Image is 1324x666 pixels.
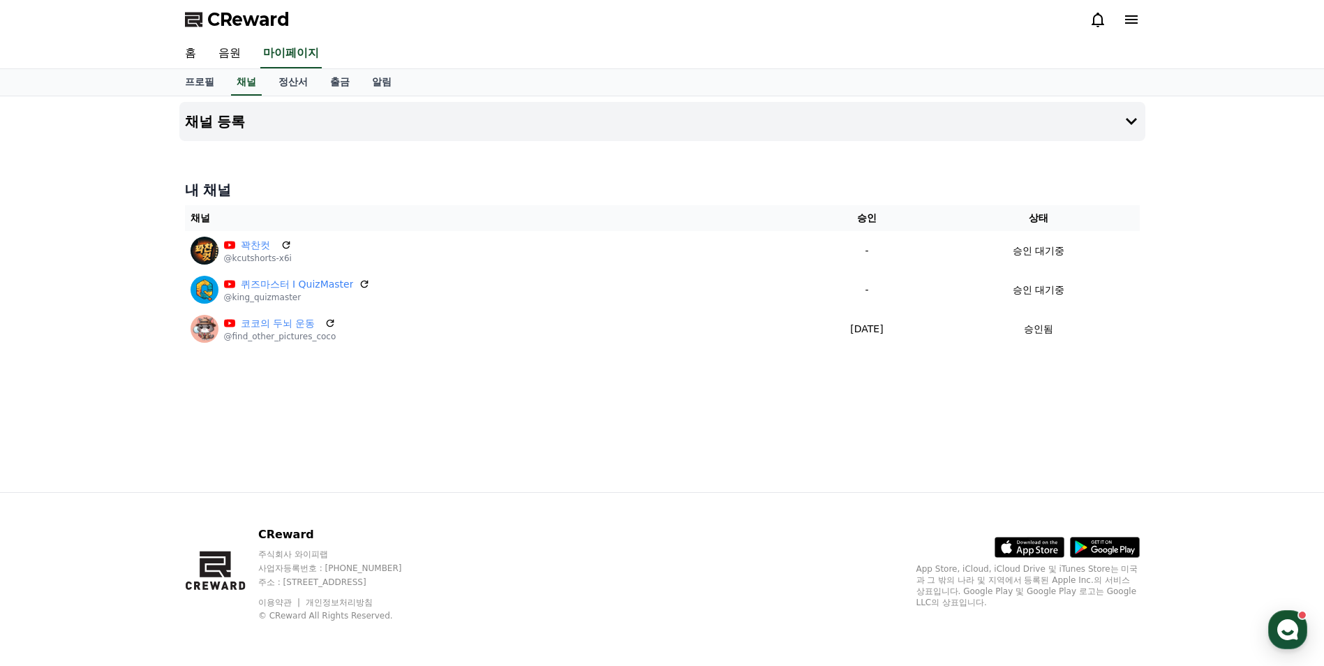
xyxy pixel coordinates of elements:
[258,563,429,574] p: 사업자등록번호 : [PHONE_NUMBER]
[179,102,1145,141] button: 채널 등록
[802,244,932,258] p: -
[258,526,429,543] p: CReward
[802,283,932,297] p: -
[796,205,938,231] th: 승인
[937,205,1139,231] th: 상태
[361,69,403,96] a: 알림
[224,253,292,264] p: @kcutshorts-x6i
[267,69,319,96] a: 정산서
[258,549,429,560] p: 주식회사 와이피랩
[241,316,320,331] a: 코코의 두뇌 운동
[916,563,1140,608] p: App Store, iCloud, iCloud Drive 및 iTunes Store는 미국과 그 밖의 나라 및 지역에서 등록된 Apple Inc.의 서비스 상표입니다. Goo...
[185,8,290,31] a: CReward
[1013,244,1064,258] p: 승인 대기중
[174,69,225,96] a: 프로필
[306,598,373,607] a: 개인정보처리방침
[185,205,796,231] th: 채널
[231,69,262,96] a: 채널
[258,598,302,607] a: 이용약관
[207,8,290,31] span: CReward
[185,114,246,129] h4: 채널 등록
[258,577,429,588] p: 주소 : [STREET_ADDRESS]
[1013,283,1064,297] p: 승인 대기중
[1024,322,1053,336] p: 승인됨
[260,39,322,68] a: 마이페이지
[241,277,354,292] a: 퀴즈마스터 I QuizMaster
[241,238,275,253] a: 꽉찬컷
[191,276,218,304] img: 퀴즈마스터 I QuizMaster
[258,610,429,621] p: © CReward All Rights Reserved.
[224,331,336,342] p: @find_other_pictures_coco
[185,180,1140,200] h4: 내 채널
[224,292,371,303] p: @king_quizmaster
[174,39,207,68] a: 홈
[319,69,361,96] a: 출금
[802,322,932,336] p: [DATE]
[191,237,218,265] img: 꽉찬컷
[191,315,218,343] img: 코코의 두뇌 운동
[207,39,252,68] a: 음원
